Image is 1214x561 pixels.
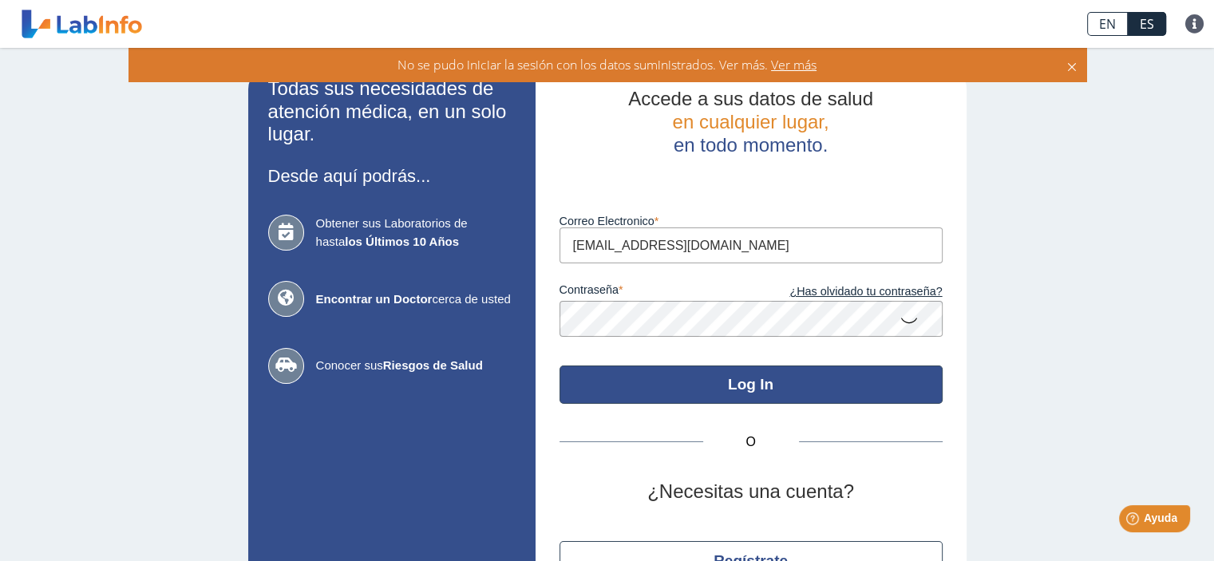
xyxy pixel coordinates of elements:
[672,111,828,132] span: en cualquier lugar,
[560,283,751,301] label: contraseña
[674,134,828,156] span: en todo momento.
[1087,12,1128,36] a: EN
[383,358,483,372] b: Riesgos de Salud
[316,292,433,306] b: Encontrar un Doctor
[316,357,516,375] span: Conocer sus
[345,235,459,248] b: los Últimos 10 Años
[268,77,516,146] h2: Todas sus necesidades de atención médica, en un solo lugar.
[751,283,943,301] a: ¿Has olvidado tu contraseña?
[628,88,873,109] span: Accede a sus datos de salud
[560,480,943,504] h2: ¿Necesitas una cuenta?
[316,215,516,251] span: Obtener sus Laboratorios de hasta
[768,56,817,73] span: Ver más
[316,290,516,309] span: cerca de usted
[1128,12,1166,36] a: ES
[397,56,768,73] span: No se pudo iniciar la sesión con los datos suministrados. Ver más.
[560,365,943,404] button: Log In
[268,166,516,186] h3: Desde aquí podrás...
[1072,499,1196,543] iframe: Help widget launcher
[703,433,799,452] span: O
[560,215,943,227] label: Correo Electronico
